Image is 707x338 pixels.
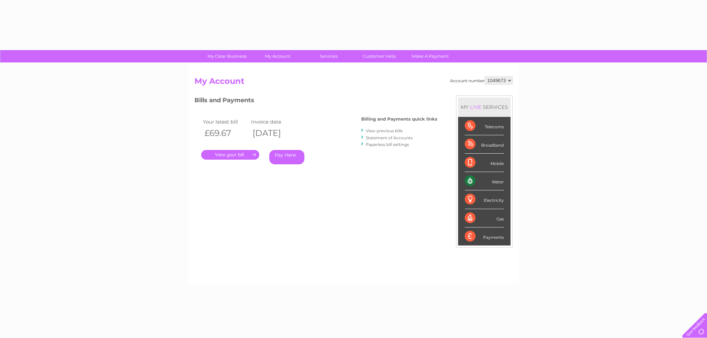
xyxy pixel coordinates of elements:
[465,190,504,209] div: Electricity
[403,50,458,62] a: Make A Payment
[465,172,504,190] div: Water
[465,154,504,172] div: Mobile
[194,96,437,107] h3: Bills and Payments
[361,117,437,122] h4: Billing and Payments quick links
[465,209,504,227] div: Gas
[201,126,249,140] th: £69.67
[450,76,513,84] div: Account number
[366,128,403,133] a: View previous bills
[250,50,305,62] a: My Account
[469,104,483,110] div: LIVE
[249,117,297,126] td: Invoice date
[201,150,259,160] a: .
[301,50,356,62] a: Services
[458,98,511,117] div: MY SERVICES
[465,117,504,135] div: Telecoms
[249,126,297,140] th: [DATE]
[194,76,513,89] h2: My Account
[201,117,249,126] td: Your latest bill
[352,50,407,62] a: Customer Help
[465,135,504,154] div: Broadband
[366,142,409,147] a: Paperless bill settings
[465,227,504,245] div: Payments
[366,135,413,140] a: Statement of Accounts
[269,150,304,164] a: Pay Here
[199,50,255,62] a: My Clear Business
